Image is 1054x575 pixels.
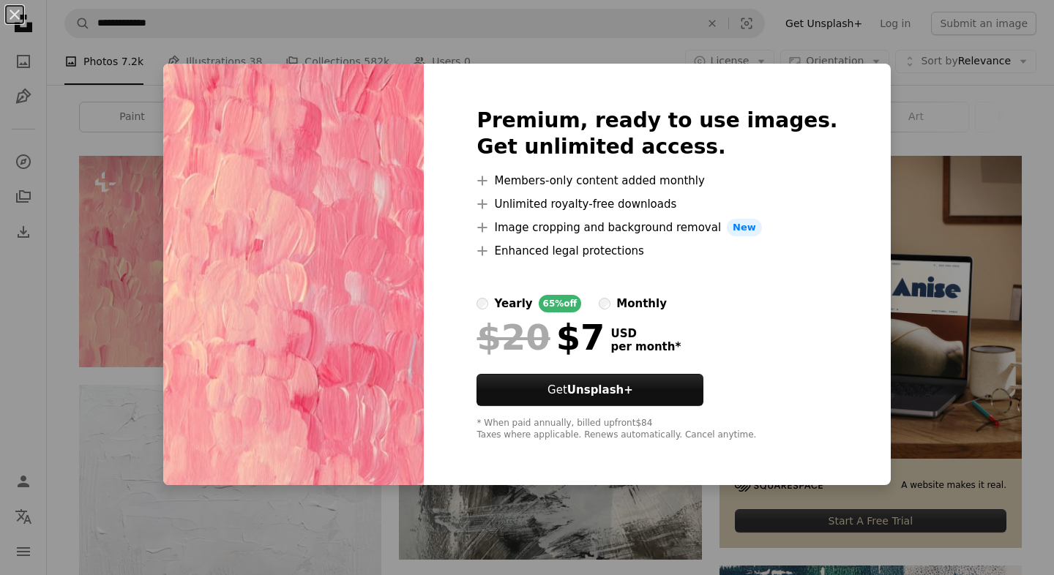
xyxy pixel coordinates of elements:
span: New [727,219,762,236]
button: GetUnsplash+ [476,374,703,406]
img: premium_photo-1669749216793-040be16ade1d [163,64,424,485]
span: $20 [476,318,550,356]
input: yearly65%off [476,298,488,309]
div: yearly [494,295,532,312]
span: per month * [610,340,681,353]
div: * When paid annually, billed upfront $84 Taxes where applicable. Renews automatically. Cancel any... [476,418,837,441]
li: Image cropping and background removal [476,219,837,236]
div: 65% off [539,295,582,312]
div: monthly [616,295,667,312]
li: Unlimited royalty-free downloads [476,195,837,213]
div: $7 [476,318,605,356]
input: monthly [599,298,610,309]
h2: Premium, ready to use images. Get unlimited access. [476,108,837,160]
li: Enhanced legal protections [476,242,837,260]
strong: Unsplash+ [567,383,633,397]
li: Members-only content added monthly [476,172,837,189]
span: USD [610,327,681,340]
